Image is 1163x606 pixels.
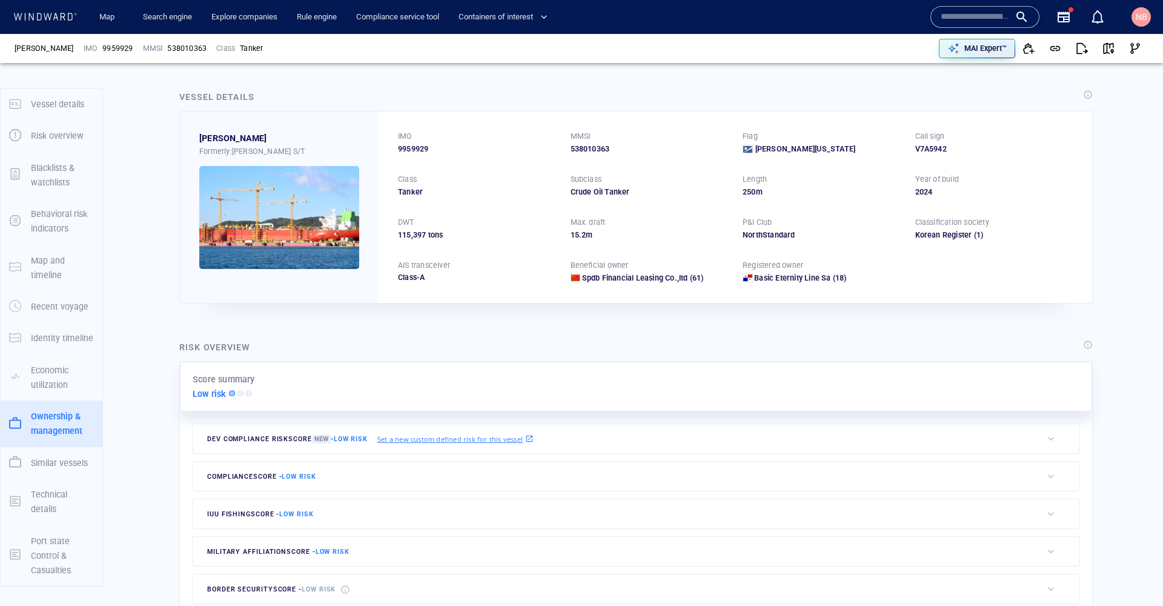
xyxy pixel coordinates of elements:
button: Containers of interest [454,7,558,28]
p: MAI Expert™ [964,43,1007,54]
a: Blacklists & watchlists [1,168,102,180]
button: Port state Control & Casualties [1,525,102,587]
div: Vessel details [179,90,254,104]
div: Risk overview [179,340,250,355]
span: New [312,435,331,444]
button: Identity timeline [1,322,102,354]
p: Flag [743,131,758,142]
button: Export report [1069,35,1095,62]
p: Classification society [915,217,989,228]
div: 538010363 [571,144,729,155]
p: Technical details [31,487,94,517]
button: Economic utilization [1,355,102,401]
p: Ownership & management [31,409,94,439]
a: Recent voyage [1,301,102,312]
button: Technical details [1,479,102,525]
p: Max. draft [571,217,606,228]
span: 15 [571,230,579,239]
span: Containers of interest [459,10,548,24]
div: 538010363 [167,43,207,54]
span: Low risk [316,548,350,556]
span: (1) [972,230,1073,241]
div: 2024 [915,187,1073,198]
p: Identity timeline [31,331,93,345]
button: Blacklists & watchlists [1,152,102,199]
p: Registered owner [743,260,803,271]
div: Tanker [240,43,263,54]
span: Low risk [279,510,313,518]
span: 9959929 [102,43,133,54]
button: Visual Link Analysis [1122,35,1148,62]
span: NB [1136,12,1147,22]
p: Length [743,174,767,185]
p: AIS transceiver [398,260,450,271]
span: m [756,187,763,196]
a: Port state Control & Casualties [1,549,102,561]
p: Recent voyage [31,299,88,314]
div: Tanker [398,187,556,198]
button: Explore companies [207,7,282,28]
button: Risk overview [1,120,102,151]
a: Set a new custom defined risk for this vessel [377,432,534,445]
p: Similar vessels [31,456,88,470]
p: Set a new custom defined risk for this vessel [377,434,523,444]
span: military affiliation score - [207,548,350,556]
a: Ownership & management [1,418,102,429]
div: Korean Register [915,230,1073,241]
span: 250 [743,187,756,196]
a: Vessel details [1,98,102,109]
div: V7A5942 [915,144,1073,155]
div: Formerly: [PERSON_NAME] S/T [199,146,359,157]
button: Map [90,7,128,28]
div: Crude Oil Tanker [571,187,729,198]
span: Class-A [398,273,425,282]
p: IMO [398,131,413,142]
button: NB [1129,5,1153,29]
iframe: Chat [1112,551,1154,597]
button: Recent voyage [1,291,102,322]
button: Behavioral risk indicators [1,198,102,245]
div: Notification center [1090,10,1105,24]
p: Subclass [571,174,602,185]
p: Risk overview [31,128,84,143]
a: Identity timeline [1,332,102,344]
span: 2 [581,230,586,239]
p: MMSI [143,43,163,54]
p: MMSI [571,131,591,142]
span: Spdb Financial Leasing Co.,ltd [582,273,688,282]
a: Risk overview [1,130,102,141]
p: Class [398,174,417,185]
span: Basic Eternity Line Sa [754,273,830,282]
p: Class [216,43,235,54]
span: 9959929 [398,144,428,155]
button: Vessel details [1,88,102,120]
p: Vessel details [31,97,84,112]
span: IUU Fishing score - [207,510,314,518]
div: 115,397 tons [398,230,556,241]
a: Search engine [138,7,197,28]
a: Similar vessels [1,456,102,468]
a: Map [94,7,124,28]
div: NorthStandard [743,230,901,241]
span: . [579,230,581,239]
span: SABRINA GLORY [199,131,267,145]
p: DWT [398,217,414,228]
a: Economic utilization [1,371,102,382]
button: Add to vessel list [1015,35,1042,62]
p: Blacklists & watchlists [31,161,94,190]
a: Map and timeline [1,261,102,273]
button: Ownership & management [1,401,102,447]
a: Rule engine [292,7,342,28]
p: Economic utilization [31,363,94,393]
div: [PERSON_NAME] [199,131,267,145]
span: (61) [688,273,704,284]
a: Spdb Financial Leasing Co.,ltd (61) [582,273,704,284]
button: Get link [1042,35,1069,62]
button: MAI Expert™ [939,39,1015,58]
span: compliance score - [207,473,316,481]
img: 65aa1f71ccafca21ec76139e_0 [199,166,359,269]
span: SABRINA GLORY [15,43,74,54]
p: Port state Control & Casualties [31,534,94,578]
span: Low risk [334,435,368,443]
